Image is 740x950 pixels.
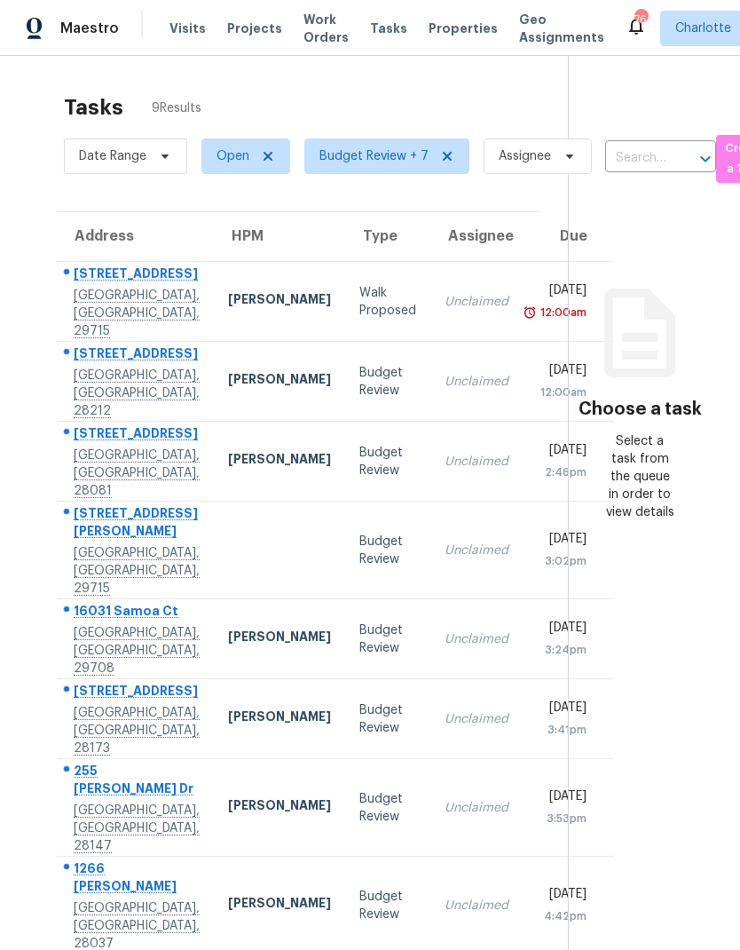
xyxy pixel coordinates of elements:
div: [PERSON_NAME] [228,894,331,916]
th: Address [57,212,214,262]
img: Overdue Alarm Icon [523,304,537,321]
div: Unclaimed [445,630,508,648]
div: [DATE] [537,361,586,384]
div: Budget Review [359,701,416,737]
div: Walk Proposed [359,284,416,320]
div: [PERSON_NAME] [228,796,331,819]
div: 76 [634,11,647,28]
div: Unclaimed [445,799,508,817]
div: Budget Review [359,790,416,826]
span: Charlotte [675,20,731,37]
div: [DATE] [537,885,586,907]
div: [PERSON_NAME] [228,628,331,650]
div: [DATE] [537,281,586,304]
div: Unclaimed [445,453,508,471]
div: 12:00am [537,304,586,321]
th: Due [523,212,614,262]
th: HPM [214,212,345,262]
span: Geo Assignments [519,11,604,46]
div: Budget Review [359,533,416,568]
div: [PERSON_NAME] [228,290,331,313]
div: Unclaimed [445,293,508,311]
h2: Tasks [64,99,123,116]
div: Select a task from the queue in order to view details [604,432,676,521]
div: [DATE] [537,699,586,721]
div: [DATE] [537,441,586,463]
div: 3:02pm [537,552,586,570]
div: Unclaimed [445,542,508,559]
div: [DATE] [537,530,586,552]
div: [PERSON_NAME] [228,708,331,730]
div: [DATE] [537,619,586,641]
th: Assignee [430,212,523,262]
span: Tasks [370,22,407,35]
button: Open [693,146,718,171]
div: Unclaimed [445,373,508,391]
span: Date Range [79,147,146,165]
div: 3:24pm [537,641,586,659]
div: Unclaimed [445,897,508,914]
div: Budget Review [359,621,416,657]
span: Assignee [499,147,551,165]
span: Projects [227,20,282,37]
div: Budget Review [359,364,416,400]
span: Properties [429,20,498,37]
span: 9 Results [152,99,201,117]
div: [DATE] [537,788,586,810]
div: Budget Review [359,444,416,479]
div: [PERSON_NAME] [228,450,331,472]
th: Type [345,212,430,262]
div: 3:41pm [537,721,586,739]
div: 2:46pm [537,463,586,481]
input: Search by address [605,145,666,172]
h3: Choose a task [579,400,702,418]
div: Budget Review [359,888,416,923]
div: 3:53pm [537,810,586,827]
span: Work Orders [303,11,349,46]
span: Budget Review + 7 [319,147,429,165]
span: Maestro [60,20,119,37]
span: Visits [169,20,206,37]
div: 12:00am [537,384,586,401]
div: 4:42pm [537,907,586,925]
div: [PERSON_NAME] [228,370,331,392]
span: Open [216,147,249,165]
div: Unclaimed [445,710,508,728]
